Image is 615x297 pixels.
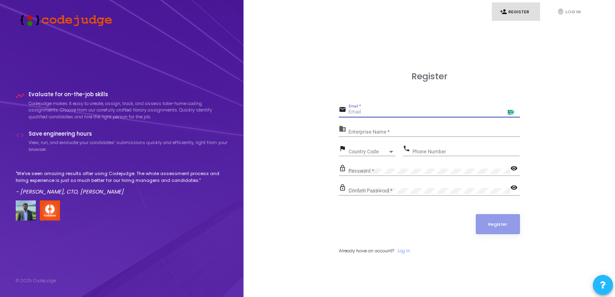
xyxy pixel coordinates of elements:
[339,125,349,134] mat-icon: business
[476,214,520,234] button: Register
[339,144,349,154] mat-icon: flag
[16,200,36,221] img: user image
[510,184,520,193] mat-icon: visibility
[510,164,520,174] mat-icon: visibility
[492,2,540,21] a: person_addRegister
[500,8,507,15] i: person_add
[398,248,410,254] a: Log In
[339,248,394,254] span: Already have an account?
[349,149,388,154] span: Country Code
[403,144,413,154] mat-icon: phone
[16,91,25,100] i: timeline
[29,100,228,120] p: Codejudge makes it easy to create, assign, track, and assess take-home coding assignments. Choose...
[557,8,564,15] i: fingerprint
[16,277,56,284] div: © 2025 Codejudge
[413,149,520,155] input: Phone Number
[29,91,228,98] h4: Evaluate for on-the-job skills
[29,131,228,137] h4: Save engineering hours
[40,200,60,221] img: company-logo
[339,71,520,82] h3: Register
[29,139,228,153] p: View, run, and evaluate your candidates’ submissions quickly and efficiently, right from your bro...
[16,131,25,140] i: code
[16,170,228,184] p: "We've seen amazing results after using Codejudge. The whole assessment process and hiring experi...
[349,109,520,115] input: Email
[549,2,597,21] a: fingerprintLog In
[349,129,520,135] input: Enterprise Name
[16,188,124,196] em: - [PERSON_NAME], CTO, [PERSON_NAME]
[339,184,349,193] mat-icon: lock_outline
[339,105,349,115] mat-icon: email
[339,164,349,174] mat-icon: lock_outline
